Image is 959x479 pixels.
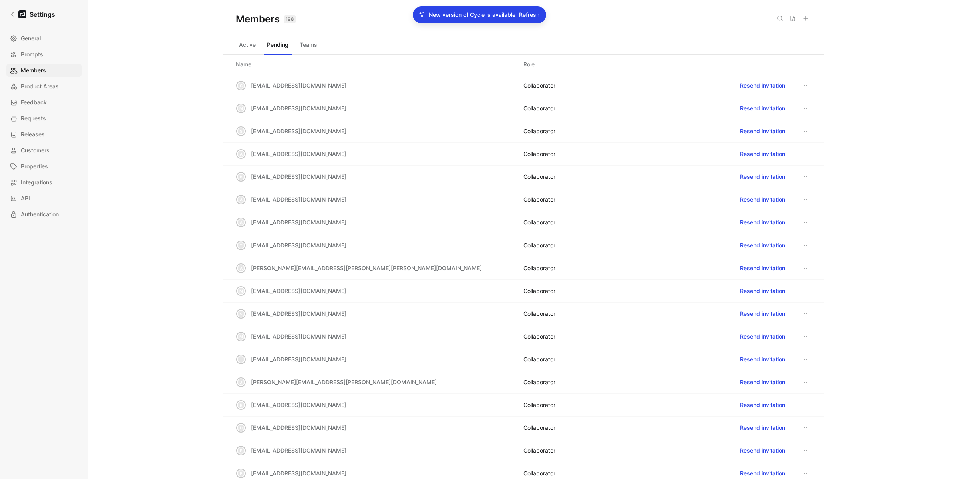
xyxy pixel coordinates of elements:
[237,378,245,386] div: j
[736,307,789,320] button: Resend invitation
[523,149,555,159] div: COLLABORATOR
[251,356,346,363] span: [EMAIL_ADDRESS][DOMAIN_NAME]
[523,81,555,90] div: COLLABORATOR
[523,263,555,273] div: COLLABORATOR
[237,127,245,135] div: s
[237,173,245,181] div: b
[21,194,30,203] span: API
[736,239,789,252] button: Resend invitation
[237,424,245,432] div: d
[237,355,245,363] div: i
[21,130,45,139] span: Releases
[251,82,346,89] span: [EMAIL_ADDRESS][DOMAIN_NAME]
[237,196,245,204] div: a
[523,423,555,433] div: COLLABORATOR
[237,401,245,409] div: r
[237,82,245,90] div: c
[251,150,346,157] span: [EMAIL_ADDRESS][DOMAIN_NAME]
[21,34,41,43] span: General
[6,96,82,109] a: Feedback
[237,150,245,158] div: a
[237,241,245,249] div: t
[21,66,46,75] span: Members
[523,469,555,478] div: COLLABORATOR
[251,401,346,408] span: [EMAIL_ADDRESS][DOMAIN_NAME]
[736,262,789,275] button: Resend invitation
[251,265,482,271] span: [PERSON_NAME][EMAIL_ADDRESS][PERSON_NAME][PERSON_NAME][DOMAIN_NAME]
[523,60,535,69] div: Role
[523,126,555,136] div: COLLABORATOR
[523,446,555,455] div: COLLABORATOR
[251,219,346,226] span: [EMAIL_ADDRESS][DOMAIN_NAME]
[6,144,82,157] a: Customers
[523,104,555,113] div: COLLABORATOR
[236,38,259,51] button: Active
[251,333,346,340] span: [EMAIL_ADDRESS][DOMAIN_NAME]
[6,176,82,189] a: Integrations
[237,287,245,295] div: m
[6,160,82,173] a: Properties
[296,38,320,51] button: Teams
[21,98,47,107] span: Feedback
[251,310,346,317] span: [EMAIL_ADDRESS][DOMAIN_NAME]
[6,6,58,22] a: Settings
[523,355,555,364] div: COLLABORATOR
[251,173,346,180] span: [EMAIL_ADDRESS][DOMAIN_NAME]
[237,264,245,272] div: a
[237,469,245,477] div: f
[6,112,82,125] a: Requests
[237,310,245,318] div: s
[6,48,82,61] a: Prompts
[21,210,59,219] span: Authentication
[736,148,789,160] button: Resend invitation
[736,102,789,115] button: Resend invitation
[736,444,789,457] button: Resend invitation
[736,193,789,206] button: Resend invitation
[523,286,555,296] div: COLLABORATOR
[6,80,82,93] a: Product Areas
[284,15,296,23] div: 198
[736,399,789,411] button: Resend invitation
[21,178,52,187] span: Integrations
[30,10,55,19] h1: Settings
[523,195,555,204] div: COLLABORATOR
[251,424,346,431] span: [EMAIL_ADDRESS][DOMAIN_NAME]
[21,82,59,91] span: Product Areas
[6,128,82,141] a: Releases
[736,79,789,92] button: Resend invitation
[523,309,555,319] div: COLLABORATOR
[6,32,82,45] a: General
[736,125,789,138] button: Resend invitation
[519,10,540,20] button: Refresh
[736,330,789,343] button: Resend invitation
[251,196,346,203] span: [EMAIL_ADDRESS][DOMAIN_NAME]
[251,470,346,477] span: [EMAIL_ADDRESS][DOMAIN_NAME]
[251,447,346,454] span: [EMAIL_ADDRESS][DOMAIN_NAME]
[21,146,50,155] span: Customers
[523,241,555,250] div: COLLABORATOR
[236,60,251,69] div: Name
[237,333,245,341] div: m
[6,64,82,77] a: Members
[523,172,555,182] div: COLLABORATOR
[523,332,555,341] div: COLLABORATOR
[237,218,245,226] div: a
[251,128,346,134] span: [EMAIL_ADDRESS][DOMAIN_NAME]
[237,104,245,112] div: m
[429,10,515,20] p: New version of Cycle is available
[736,285,789,297] button: Resend invitation
[736,376,789,389] button: Resend invitation
[236,13,296,26] h1: Members
[21,162,48,171] span: Properties
[523,218,555,227] div: COLLABORATOR
[251,379,437,385] span: [PERSON_NAME][EMAIL_ADDRESS][PERSON_NAME][DOMAIN_NAME]
[251,105,346,112] span: [EMAIL_ADDRESS][DOMAIN_NAME]
[21,114,46,123] span: Requests
[264,38,292,51] button: Pending
[736,216,789,229] button: Resend invitation
[736,421,789,434] button: Resend invitation
[251,242,346,249] span: [EMAIL_ADDRESS][DOMAIN_NAME]
[237,447,245,455] div: p
[6,192,82,205] a: API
